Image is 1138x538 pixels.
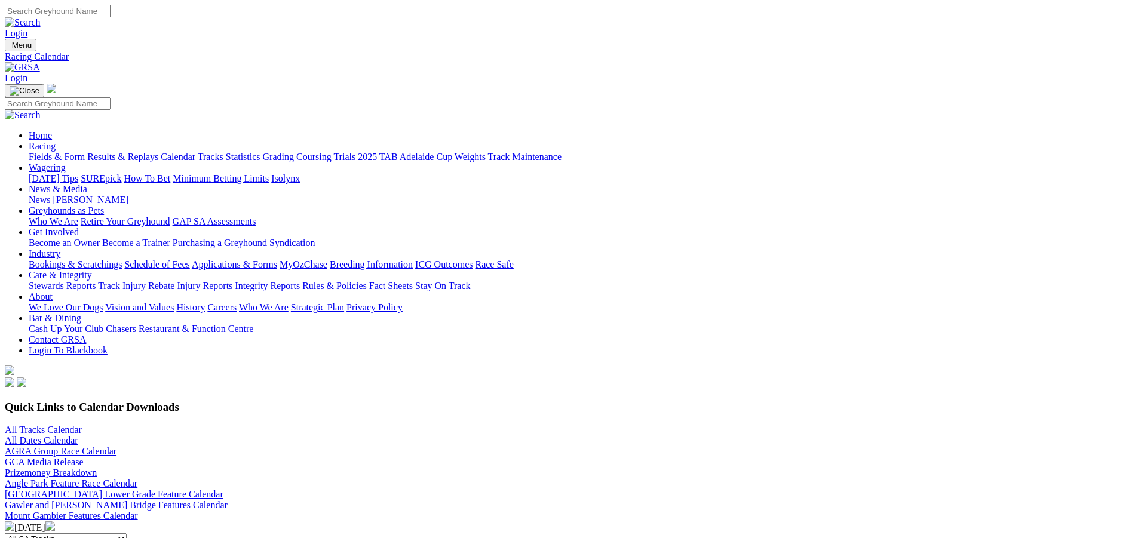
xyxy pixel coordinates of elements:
[161,152,195,162] a: Calendar
[176,302,205,312] a: History
[102,238,170,248] a: Become a Trainer
[29,281,96,291] a: Stewards Reports
[330,259,413,269] a: Breeding Information
[29,205,104,216] a: Greyhounds as Pets
[346,302,403,312] a: Privacy Policy
[12,41,32,50] span: Menu
[29,302,1133,313] div: About
[5,489,223,499] a: [GEOGRAPHIC_DATA] Lower Grade Feature Calendar
[29,334,86,345] a: Contact GRSA
[5,51,1133,62] a: Racing Calendar
[29,152,1133,162] div: Racing
[98,281,174,291] a: Track Injury Rebate
[271,173,300,183] a: Isolynx
[5,377,14,387] img: facebook.svg
[29,248,60,259] a: Industry
[198,152,223,162] a: Tracks
[29,313,81,323] a: Bar & Dining
[29,291,53,302] a: About
[105,302,174,312] a: Vision and Values
[87,152,158,162] a: Results & Replays
[29,184,87,194] a: News & Media
[5,435,78,445] a: All Dates Calendar
[207,302,237,312] a: Careers
[29,216,78,226] a: Who We Are
[263,152,294,162] a: Grading
[173,238,267,248] a: Purchasing a Greyhound
[358,152,452,162] a: 2025 TAB Adelaide Cup
[29,238,1133,248] div: Get Involved
[81,173,121,183] a: SUREpick
[280,259,327,269] a: MyOzChase
[29,130,52,140] a: Home
[5,365,14,375] img: logo-grsa-white.png
[29,173,78,183] a: [DATE] Tips
[124,259,189,269] a: Schedule of Fees
[475,259,513,269] a: Race Safe
[5,110,41,121] img: Search
[415,259,473,269] a: ICG Outcomes
[177,281,232,291] a: Injury Reports
[106,324,253,334] a: Chasers Restaurant & Function Centre
[5,521,1133,533] div: [DATE]
[29,259,122,269] a: Bookings & Scratchings
[17,377,26,387] img: twitter.svg
[5,457,84,467] a: GCA Media Release
[5,446,116,456] a: AGRA Group Race Calendar
[455,152,486,162] a: Weights
[29,281,1133,291] div: Care & Integrity
[291,302,344,312] a: Strategic Plan
[29,238,100,248] a: Become an Owner
[369,281,413,291] a: Fact Sheets
[488,152,562,162] a: Track Maintenance
[124,173,171,183] a: How To Bet
[239,302,289,312] a: Who We Are
[45,521,55,531] img: chevron-right-pager-white.svg
[173,216,256,226] a: GAP SA Assessments
[5,17,41,28] img: Search
[296,152,332,162] a: Coursing
[5,511,138,521] a: Mount Gambier Features Calendar
[302,281,367,291] a: Rules & Policies
[5,97,111,110] input: Search
[29,227,79,237] a: Get Involved
[5,5,111,17] input: Search
[29,173,1133,184] div: Wagering
[235,281,300,291] a: Integrity Reports
[5,73,27,83] a: Login
[5,478,137,488] a: Angle Park Feature Race Calendar
[5,28,27,38] a: Login
[29,195,1133,205] div: News & Media
[29,324,103,334] a: Cash Up Your Club
[29,302,103,312] a: We Love Our Dogs
[29,270,92,280] a: Care & Integrity
[29,216,1133,227] div: Greyhounds as Pets
[5,401,1133,414] h3: Quick Links to Calendar Downloads
[53,195,128,205] a: [PERSON_NAME]
[5,521,14,531] img: chevron-left-pager-white.svg
[173,173,269,183] a: Minimum Betting Limits
[29,152,85,162] a: Fields & Form
[10,86,39,96] img: Close
[29,345,108,355] a: Login To Blackbook
[5,468,97,478] a: Prizemoney Breakdown
[5,62,40,73] img: GRSA
[29,162,66,173] a: Wagering
[5,500,228,510] a: Gawler and [PERSON_NAME] Bridge Features Calendar
[29,259,1133,270] div: Industry
[81,216,170,226] a: Retire Your Greyhound
[269,238,315,248] a: Syndication
[5,84,44,97] button: Toggle navigation
[29,324,1133,334] div: Bar & Dining
[29,141,56,151] a: Racing
[47,84,56,93] img: logo-grsa-white.png
[226,152,260,162] a: Statistics
[333,152,355,162] a: Trials
[29,195,50,205] a: News
[5,39,36,51] button: Toggle navigation
[5,425,82,435] a: All Tracks Calendar
[415,281,470,291] a: Stay On Track
[192,259,277,269] a: Applications & Forms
